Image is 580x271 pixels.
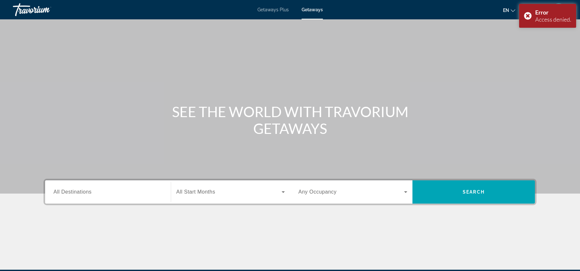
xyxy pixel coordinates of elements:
[176,189,215,195] span: All Start Months
[550,3,567,16] button: User Menu
[535,16,571,23] div: Access denied.
[503,5,515,15] button: Change language
[302,7,323,12] a: Getaways
[257,7,289,12] a: Getaways Plus
[298,189,337,195] span: Any Occupancy
[169,103,411,137] h1: SEE THE WORLD WITH TRAVORIUM GETAWAYS
[45,180,535,204] div: Search widget
[463,189,485,195] span: Search
[503,8,509,13] span: en
[13,1,77,18] a: Travorium
[53,189,92,195] span: All Destinations
[535,9,571,16] div: Error
[412,180,535,204] button: Search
